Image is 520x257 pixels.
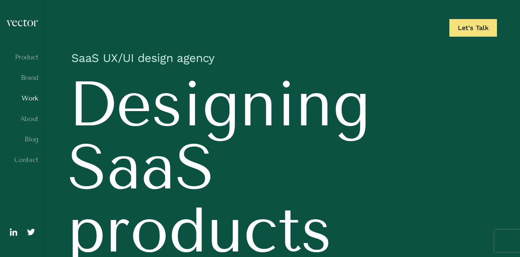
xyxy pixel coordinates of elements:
[6,54,38,61] a: Product
[6,95,38,102] a: Work
[449,19,497,37] a: Let's Talk
[6,115,38,122] a: About
[68,136,215,199] span: SaaS
[6,136,38,143] a: Blog
[68,73,371,136] span: Designing
[6,74,38,81] a: Brand
[6,156,38,164] a: Contact
[68,47,497,73] h1: SaaS UX/UI design agency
